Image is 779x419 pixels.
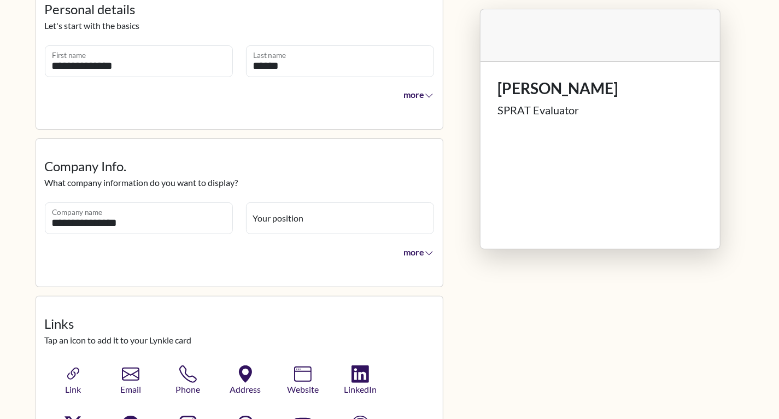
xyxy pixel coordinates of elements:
[334,364,386,397] button: LinkedIn
[404,247,434,257] span: more
[45,156,434,176] legend: Company Info.
[104,364,157,397] button: Email
[162,364,214,397] button: Phone
[47,364,99,397] button: Link
[338,383,383,396] span: LinkedIn
[45,314,434,334] legend: Links
[219,364,272,397] button: Address
[280,383,325,396] span: Website
[45,176,434,189] p: What company information do you want to display?
[166,383,210,396] span: Phone
[277,364,329,397] button: Website
[223,383,268,396] span: Address
[45,334,434,347] p: Tap an icon to add it to your Lynkle card
[108,383,153,396] span: Email
[397,241,434,263] button: more
[456,9,744,276] div: Lynkle card preview
[51,383,96,396] span: Link
[498,102,702,119] div: SPRAT Evaluator
[397,84,434,106] button: more
[45,19,434,32] p: Let's start with the basics
[498,79,702,98] h1: [PERSON_NAME]
[404,89,434,100] span: more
